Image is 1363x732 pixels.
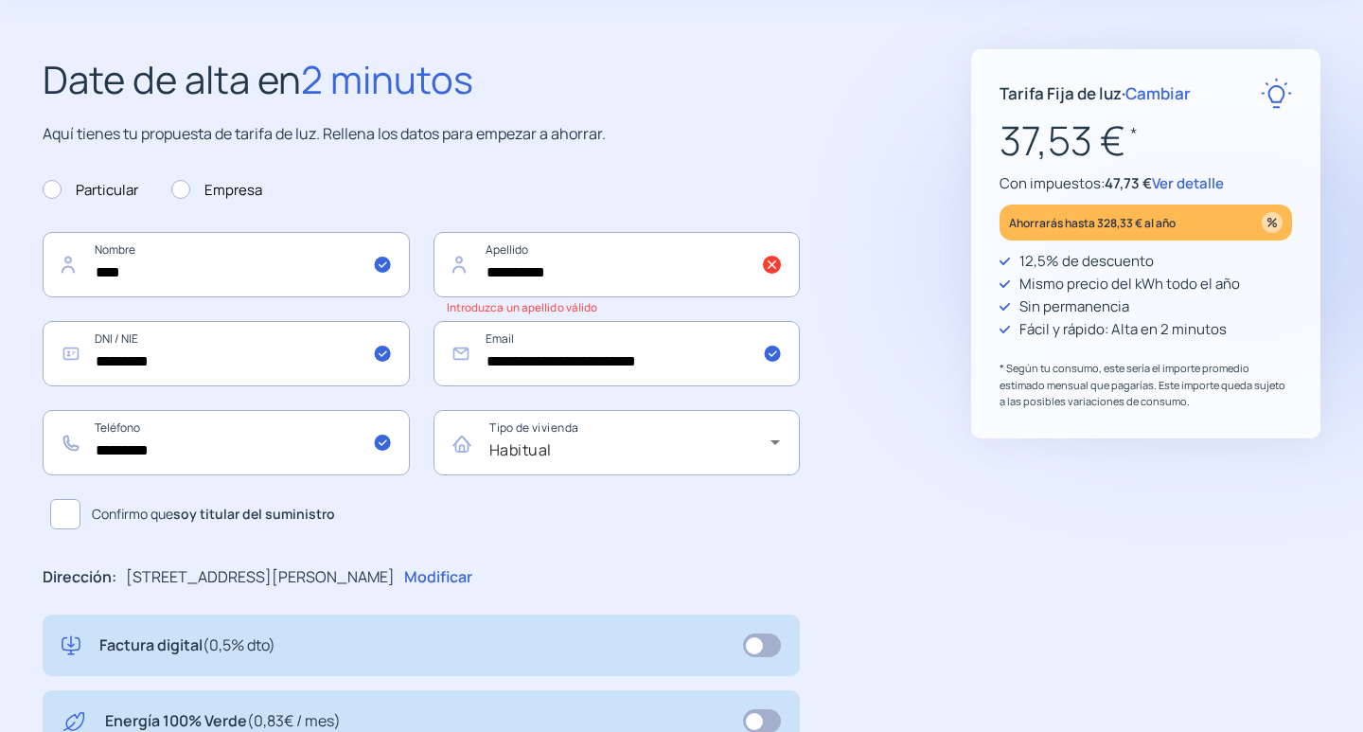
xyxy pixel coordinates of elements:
p: * Según tu consumo, este sería el importe promedio estimado mensual que pagarías. Este importe qu... [1000,360,1292,410]
p: Factura digital [99,634,275,658]
span: (0,83€ / mes) [247,710,341,731]
p: Aquí tienes tu propuesta de tarifa de luz. Rellena los datos para empezar a ahorrar. [43,122,800,147]
span: Confirmo que [92,504,335,525]
span: Habitual [489,439,552,460]
img: percentage_icon.svg [1262,212,1283,233]
p: 37,53 € [1000,109,1292,172]
p: Sin permanencia [1019,295,1129,318]
p: Mismo precio del kWh todo el año [1019,273,1240,295]
span: Cambiar [1125,82,1191,104]
label: Empresa [171,179,262,202]
span: 47,73 € [1105,173,1152,193]
label: Particular [43,179,138,202]
span: 2 minutos [301,53,473,105]
p: 12,5% de descuento [1019,250,1154,273]
b: soy titular del suministro [173,505,335,523]
h2: Date de alta en [43,49,800,110]
small: Introduzca un apellido válido [447,300,598,314]
span: (0,5% dto) [203,634,275,655]
p: Tarifa Fija de luz · [1000,80,1191,106]
p: [STREET_ADDRESS][PERSON_NAME] [126,565,395,590]
p: Modificar [404,565,472,590]
p: Dirección: [43,565,116,590]
p: Fácil y rápido: Alta en 2 minutos [1019,318,1227,341]
mat-label: Tipo de vivienda [489,420,578,437]
p: Con impuestos: [1000,172,1292,195]
img: digital-invoice.svg [62,634,80,658]
img: rate-E.svg [1261,78,1292,109]
p: Ahorrarás hasta 328,33 € al año [1009,212,1176,234]
span: Ver detalle [1152,173,1224,193]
